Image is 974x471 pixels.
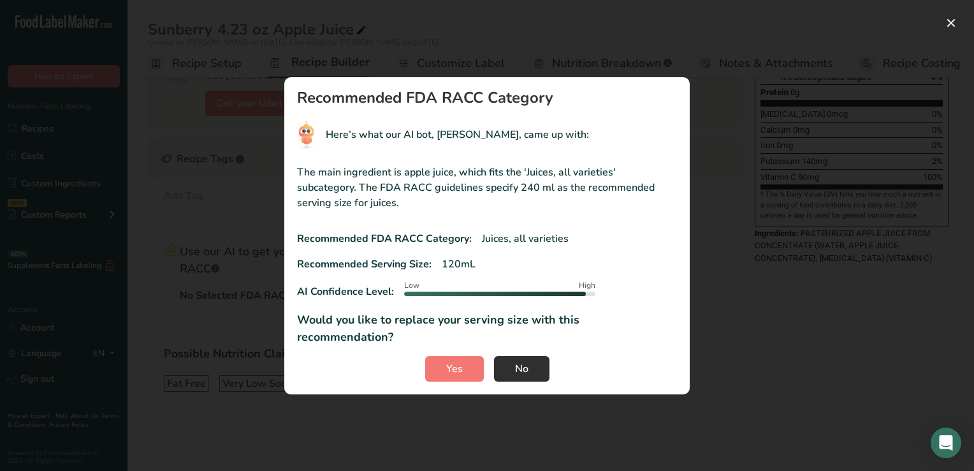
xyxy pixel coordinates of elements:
p: Here’s what our AI bot, [PERSON_NAME], came up with: [326,127,589,142]
img: RIA AI Bot [297,121,316,149]
p: AI Confidence Level: [297,284,394,299]
span: Yes [446,361,463,377]
p: Would you like to replace your serving size with this recommendation? [297,311,677,346]
button: Yes [425,356,484,382]
p: The main ingredient is apple juice, which fits the 'Juices, all varieties' subcategory. The FDA R... [297,165,677,211]
p: Juices, all varieties [482,231,569,246]
p: Recommended Serving Size: [297,257,432,272]
p: 120mL [442,257,476,272]
span: No [515,361,528,377]
h1: Recommended FDA RACC Category [297,90,677,105]
span: Low [404,280,419,291]
button: No [494,356,549,382]
div: Open Intercom Messenger [931,428,961,458]
span: High [579,280,595,291]
p: Recommended FDA RACC Category: [297,231,472,246]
